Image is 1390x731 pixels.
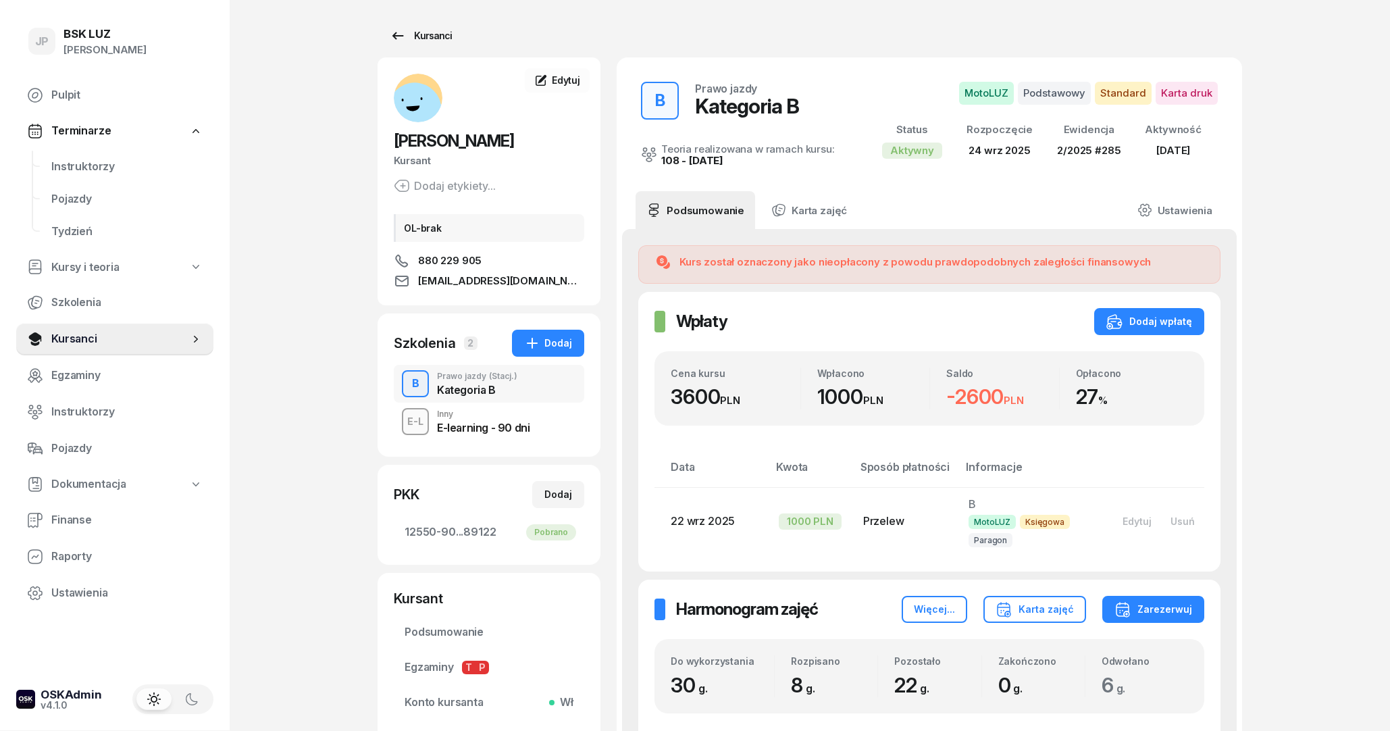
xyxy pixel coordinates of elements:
th: Data [654,459,768,488]
div: Więcej... [914,602,955,618]
small: PLN [720,395,740,407]
th: Kwota [768,459,852,488]
span: 12550-90...89122 [405,524,573,542]
div: Kursant [394,153,584,170]
a: Kursy i teoria [16,253,213,284]
span: 880 229 905 [418,253,482,270]
a: 880 229 905 [394,253,584,270]
button: Zarezerwuj [1102,597,1204,624]
a: 12550-90...89122Pobrano [394,517,584,549]
div: Kategoria B [695,95,799,119]
div: Wpłacono [817,368,930,380]
span: [PERSON_NAME] [394,132,514,151]
div: E-L [402,413,429,430]
div: Pobrano [526,525,576,541]
div: Przelew [863,513,947,531]
a: [EMAIL_ADDRESS][DOMAIN_NAME] [394,274,584,290]
h2: Harmonogram zajęć [676,599,818,621]
div: Edytuj [1123,516,1152,528]
div: Prawo jazdy [695,84,757,95]
div: Dodaj wpłatę [1106,314,1192,330]
div: PKK [394,486,419,505]
th: Sposób płatności [852,459,958,488]
span: Pulpit [51,87,203,105]
div: Saldo [946,368,1059,380]
span: Standard [1095,82,1152,105]
div: Karta zajęć [996,602,1074,618]
span: 2 [464,337,478,351]
button: Karta zajęć [983,597,1086,624]
button: Dodaj [512,330,584,357]
div: Zarezerwuj [1114,602,1192,618]
div: Odwołano [1102,656,1188,667]
span: Ustawienia [51,585,203,603]
span: 22 wrz 2025 [671,515,735,528]
span: Dokumentacja [51,476,126,494]
div: Kursant [394,590,584,609]
small: g. [1116,682,1126,696]
div: BSK LUZ [63,29,147,41]
div: Usuń [1170,516,1195,528]
a: Pulpit [16,80,213,112]
small: g. [1013,682,1023,696]
small: % [1098,395,1108,407]
span: 30 [671,674,714,698]
button: MotoLUZPodstawowyStandardKarta druk [959,82,1218,105]
div: -2600 [946,385,1059,410]
span: [EMAIL_ADDRESS][DOMAIN_NAME] [418,274,584,290]
div: 27 [1076,385,1189,410]
div: Kurs został oznaczony jako nieopłacony z powodu prawdopodobnych zaległości finansowych [679,255,1151,271]
span: MotoLUZ [959,82,1014,105]
span: Księgowa [1020,515,1070,530]
span: Pojazdy [51,191,203,209]
div: Status [882,122,942,139]
div: Teoria realizowana w ramach kursu: [661,145,835,155]
div: B [650,88,671,115]
span: Kursanci [51,331,189,349]
a: Karta zajęć [761,192,858,230]
span: 0 [998,674,1030,698]
button: Usuń [1161,511,1204,533]
div: Kategoria B [437,385,517,396]
div: Dodaj [524,336,572,352]
div: Rozpoczęcie [967,122,1033,139]
a: Podsumowanie [394,617,584,649]
span: Raporty [51,549,203,566]
div: Prawo jazdy [437,373,517,381]
span: 6 [1102,674,1133,698]
span: Terminarze [51,123,111,141]
span: Podstawowy [1018,82,1091,105]
div: v4.1.0 [41,701,102,711]
span: Egzaminy [405,659,573,677]
a: EgzaminyTP [394,652,584,684]
span: B [969,498,976,511]
div: Cena kursu [671,368,800,380]
button: Edytuj [1113,511,1161,533]
small: g. [806,682,815,696]
a: Edytuj [525,69,590,93]
button: B [402,371,429,398]
span: Konto kursanta [405,695,573,712]
span: T [462,661,475,675]
a: Pojazdy [41,184,213,216]
div: 3600 [671,385,800,410]
a: Dokumentacja [16,470,213,501]
div: Szkolenia [394,334,456,353]
span: Egzaminy [51,368,203,385]
a: Finanse [16,505,213,537]
span: Pojazdy [51,440,203,458]
span: Karta druk [1156,82,1218,105]
button: Dodaj etykiety... [394,178,496,195]
div: B [407,373,425,396]
div: Aktywny [882,143,942,159]
span: (Stacj.) [489,373,517,381]
span: 8 [791,674,822,698]
div: 1000 PLN [779,514,842,530]
div: 1000 [817,385,930,410]
span: Finanse [51,512,203,530]
div: [DATE] [1145,143,1202,160]
div: Pozostało [894,656,981,667]
div: Kursanci [390,28,452,45]
div: E-learning - 90 dni [437,423,530,434]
